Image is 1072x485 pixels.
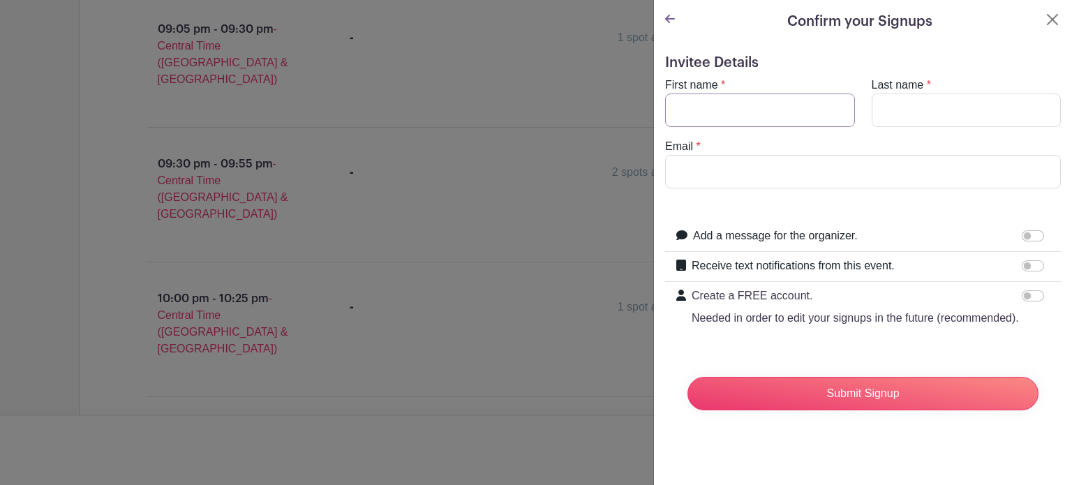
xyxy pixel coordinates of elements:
[692,310,1019,327] p: Needed in order to edit your signups in the future (recommended).
[872,77,924,94] label: Last name
[687,377,1038,410] input: Submit Signup
[665,138,693,155] label: Email
[1044,11,1061,28] button: Close
[787,11,932,32] h5: Confirm your Signups
[665,77,718,94] label: First name
[665,54,1061,71] h5: Invitee Details
[692,258,895,274] label: Receive text notifications from this event.
[692,288,1019,304] p: Create a FREE account.
[693,227,858,244] label: Add a message for the organizer.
